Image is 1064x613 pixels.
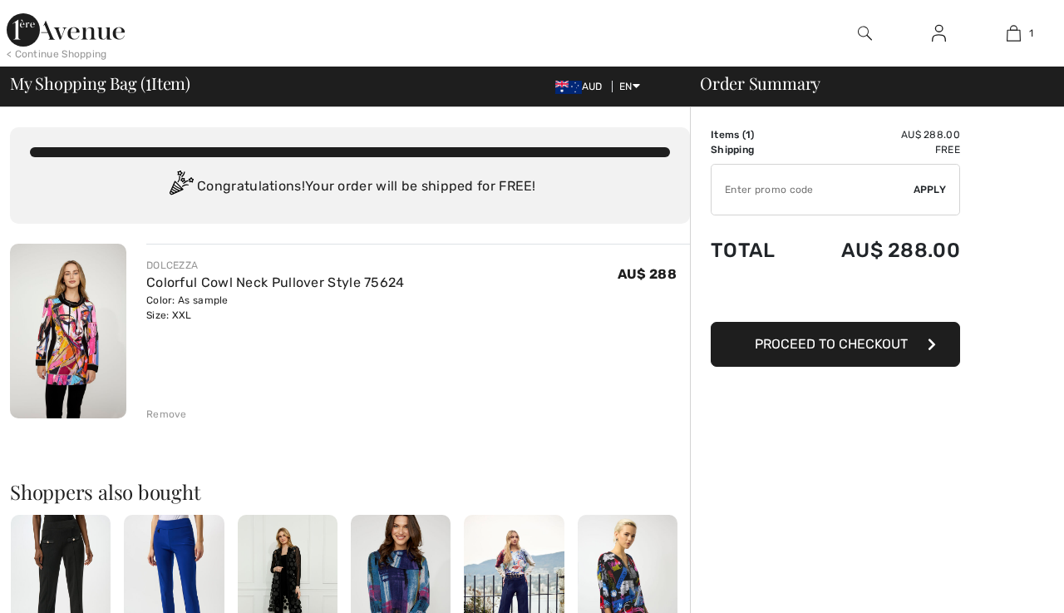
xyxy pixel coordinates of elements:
span: 1 [1029,26,1033,41]
td: Total [711,222,798,279]
img: 1ère Avenue [7,13,125,47]
span: AUD [555,81,609,92]
td: AU$ 288.00 [798,127,960,142]
span: 1 [746,129,751,141]
span: AU$ 288 [618,266,677,282]
span: EN [619,81,640,92]
img: Colorful Cowl Neck Pullover Style 75624 [10,244,126,418]
img: search the website [858,23,872,43]
div: Remove [146,407,187,422]
iframe: PayPal [711,279,960,316]
div: Congratulations! Your order will be shipped for FREE! [30,171,670,204]
button: Proceed to Checkout [711,322,960,367]
td: Shipping [711,142,798,157]
a: Colorful Cowl Neck Pullover Style 75624 [146,274,405,290]
div: < Continue Shopping [7,47,107,62]
td: AU$ 288.00 [798,222,960,279]
div: DOLCEZZA [146,258,405,273]
img: My Bag [1007,23,1021,43]
span: 1 [145,71,151,92]
span: Apply [914,182,947,197]
a: 1 [977,23,1050,43]
a: Sign In [919,23,959,44]
img: Australian Dollar [555,81,582,94]
div: Order Summary [680,75,1054,91]
span: Proceed to Checkout [755,336,908,352]
td: Items ( ) [711,127,798,142]
div: Color: As sample Size: XXL [146,293,405,323]
h2: Shoppers also bought [10,482,690,502]
td: Free [798,142,960,157]
input: Promo code [712,165,914,215]
img: My Info [932,23,946,43]
img: Congratulation2.svg [164,171,197,204]
span: My Shopping Bag ( Item) [10,75,190,91]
